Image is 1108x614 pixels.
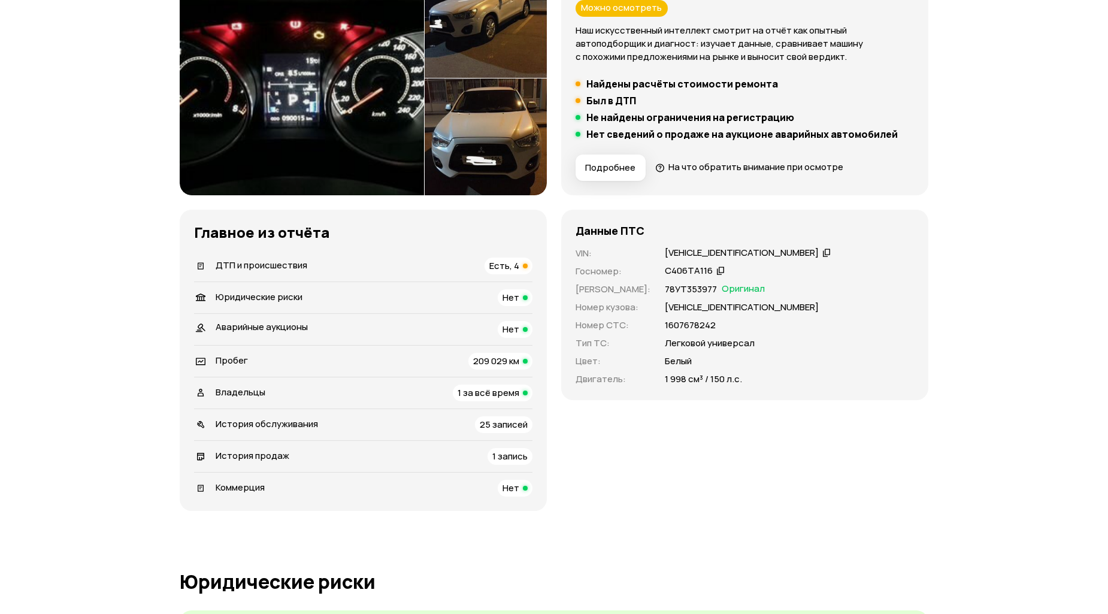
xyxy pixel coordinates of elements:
span: Оригинал [722,283,765,296]
div: С406ТА116 [665,265,713,277]
span: 209 029 км [473,355,519,367]
p: Двигатель : [576,373,650,386]
p: [VEHICLE_IDENTIFICATION_NUMBER] [665,301,819,314]
p: Наш искусственный интеллект смотрит на отчёт как опытный автоподборщик и диагност: изучает данные... [576,24,914,63]
p: Номер кузова : [576,301,650,314]
h5: Нет сведений о продаже на аукционе аварийных автомобилей [586,128,898,140]
span: Нет [502,291,519,304]
div: [VEHICLE_IDENTIFICATION_NUMBER] [665,247,819,259]
p: VIN : [576,247,650,260]
span: Пробег [216,354,248,367]
p: Госномер : [576,265,650,278]
span: ДТП и происшествия [216,259,307,271]
h5: Не найдены ограничения на регистрацию [586,111,794,123]
a: На что обратить внимание при осмотре [655,161,843,173]
p: [PERSON_NAME] : [576,283,650,296]
span: Коммерция [216,481,265,494]
p: Белый [665,355,692,368]
h1: Юридические риски [180,571,928,592]
p: Легковой универсал [665,337,755,350]
p: 78УТ353977 [665,283,717,296]
span: Нет [502,482,519,494]
h5: Был в ДТП [586,95,636,107]
span: Юридические риски [216,291,302,303]
span: 1 за всё время [458,386,519,399]
h3: Главное из отчёта [194,224,532,241]
p: 1 998 см³ / 150 л.с. [665,373,742,386]
span: 25 записей [480,418,528,431]
span: История обслуживания [216,418,318,430]
span: Аварийные аукционы [216,320,308,333]
button: Подробнее [576,155,646,181]
span: Подробнее [585,162,635,174]
p: Тип ТС : [576,337,650,350]
h5: Найдены расчёты стоимости ремонта [586,78,778,90]
p: Цвет : [576,355,650,368]
p: Номер СТС : [576,319,650,332]
p: 1607678242 [665,319,716,332]
span: Есть, 4 [489,259,519,272]
span: На что обратить внимание при осмотре [668,161,843,173]
span: История продаж [216,449,289,462]
span: Владельцы [216,386,265,398]
h4: Данные ПТС [576,224,644,237]
span: 1 запись [492,450,528,462]
span: Нет [502,323,519,335]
